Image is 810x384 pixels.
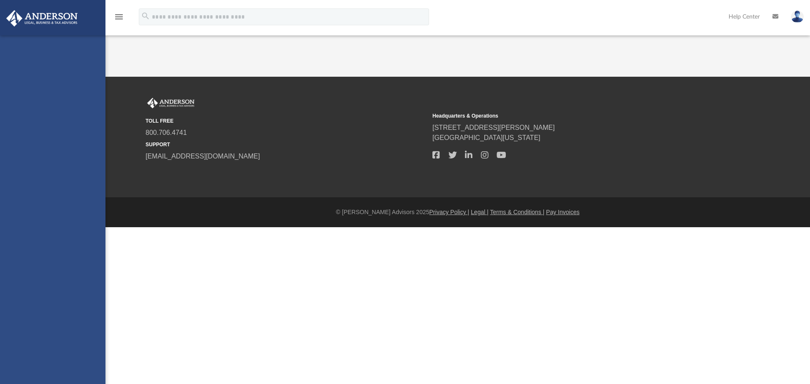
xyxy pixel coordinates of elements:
a: [GEOGRAPHIC_DATA][US_STATE] [432,134,540,141]
a: Terms & Conditions | [490,209,545,215]
a: Privacy Policy | [429,209,470,215]
img: User Pic [791,11,804,23]
a: 800.706.4741 [146,129,187,136]
a: Legal | [471,209,489,215]
small: SUPPORT [146,141,427,148]
small: Headquarters & Operations [432,112,713,120]
i: search [141,11,150,21]
img: Anderson Advisors Platinum Portal [4,10,80,27]
i: menu [114,12,124,22]
a: menu [114,16,124,22]
a: [EMAIL_ADDRESS][DOMAIN_NAME] [146,153,260,160]
div: © [PERSON_NAME] Advisors 2025 [105,208,810,217]
img: Anderson Advisors Platinum Portal [146,98,196,109]
a: Pay Invoices [546,209,579,215]
small: TOLL FREE [146,117,427,125]
a: [STREET_ADDRESS][PERSON_NAME] [432,124,555,131]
